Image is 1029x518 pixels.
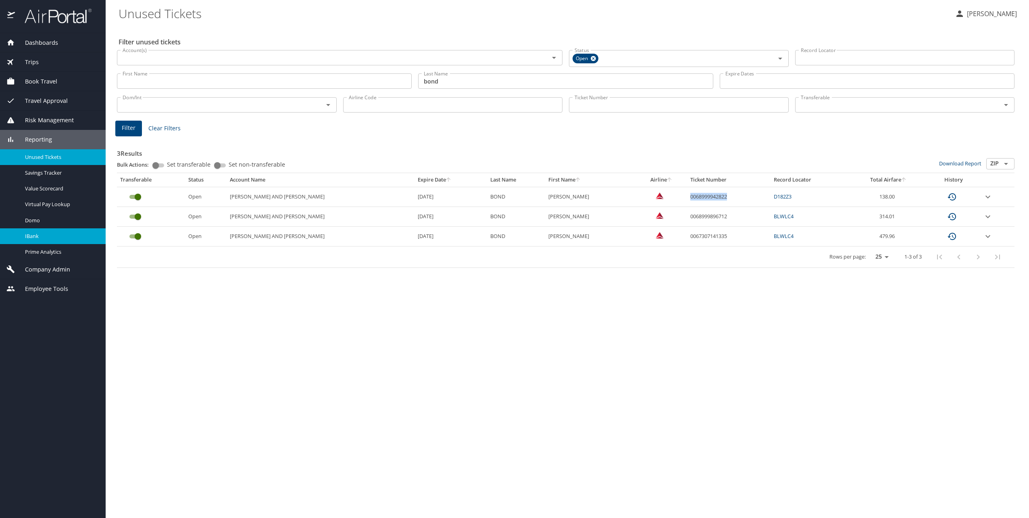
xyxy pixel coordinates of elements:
th: Airline [636,173,687,187]
h3: 3 Results [117,144,1014,158]
div: Transferable [120,176,182,184]
td: 0067307141335 [687,227,771,246]
span: Travel Approval [15,96,68,105]
button: expand row [983,192,993,202]
img: airportal-logo.png [16,8,92,24]
span: Trips [15,58,39,67]
span: Prime Analytics [25,248,96,256]
span: Company Admin [15,265,70,274]
button: sort [575,178,581,183]
a: BLWLC4 [774,232,794,240]
a: Download Report [939,160,981,167]
span: Set non-transferable [229,162,285,167]
a: BLWLC4 [774,213,794,220]
span: Filter [122,123,135,133]
span: Clear Filters [148,123,181,134]
table: custom pagination table [117,173,1014,268]
button: expand row [983,232,993,241]
th: History [927,173,980,187]
td: [DATE] [415,187,487,207]
td: [PERSON_NAME] AND [PERSON_NAME] [227,207,415,227]
th: Record Locator [771,173,850,187]
button: Open [1000,99,1012,111]
td: BOND [487,207,545,227]
button: sort [901,178,907,183]
td: [PERSON_NAME] AND [PERSON_NAME] [227,227,415,246]
button: Open [548,52,560,63]
h2: Filter unused tickets [119,36,1016,48]
img: Delta Airlines [656,231,664,239]
td: [PERSON_NAME] AND [PERSON_NAME] [227,187,415,207]
span: Unused Tickets [25,153,96,161]
button: Filter [115,121,142,136]
td: BOND [487,227,545,246]
td: BOND [487,187,545,207]
th: Total Airfare [850,173,927,187]
td: [PERSON_NAME] [545,227,636,246]
th: Ticket Number [687,173,771,187]
span: Set transferable [167,162,210,167]
td: [DATE] [415,227,487,246]
button: Clear Filters [145,121,184,136]
button: sort [446,178,452,183]
p: Rows per page: [829,254,866,259]
img: Delta Airlines [656,192,664,200]
td: 138.00 [850,187,927,207]
td: 479.96 [850,227,927,246]
button: expand row [983,212,993,221]
button: Open [1000,158,1012,169]
p: Bulk Actions: [117,161,155,168]
p: 1-3 of 3 [904,254,922,259]
td: Open [185,227,227,246]
span: Domo [25,217,96,224]
td: Open [185,207,227,227]
span: Dashboards [15,38,58,47]
th: Last Name [487,173,545,187]
td: Open [185,187,227,207]
a: D182Z3 [774,193,792,200]
p: [PERSON_NAME] [964,9,1017,19]
span: Value Scorecard [25,185,96,192]
span: Reporting [15,135,52,144]
h1: Unused Tickets [119,1,948,26]
span: Risk Management [15,116,74,125]
span: Virtual Pay Lookup [25,201,96,208]
td: [PERSON_NAME] [545,207,636,227]
img: icon-airportal.png [7,8,16,24]
button: sort [667,178,673,183]
img: Delta Airlines [656,211,664,219]
td: [PERSON_NAME] [545,187,636,207]
div: Open [573,54,598,63]
th: Account Name [227,173,415,187]
td: 0068999896712 [687,207,771,227]
select: rows per page [869,251,892,263]
button: Open [775,53,786,64]
td: 0068999942822 [687,187,771,207]
th: Status [185,173,227,187]
th: First Name [545,173,636,187]
span: Open [573,54,593,63]
th: Expire Date [415,173,487,187]
td: [DATE] [415,207,487,227]
button: [PERSON_NAME] [952,6,1020,21]
span: Employee Tools [15,284,68,293]
span: Savings Tracker [25,169,96,177]
td: 314.01 [850,207,927,227]
span: IBank [25,232,96,240]
span: Book Travel [15,77,57,86]
button: Open [323,99,334,111]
